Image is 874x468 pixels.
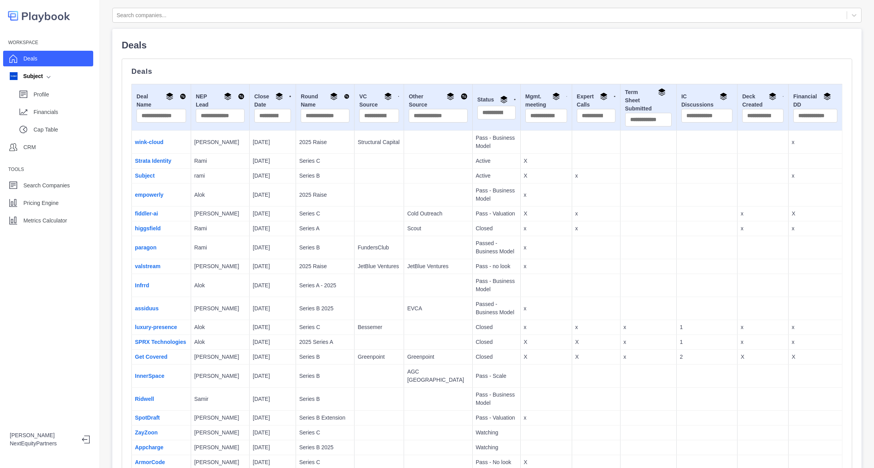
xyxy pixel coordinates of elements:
a: Strata Identity [135,158,171,164]
p: FundersClub [358,244,401,252]
p: rami [194,172,246,180]
p: 1 [680,323,734,331]
p: Series C [299,429,351,437]
img: Group By [823,93,831,100]
p: Scout [407,224,469,233]
p: x [792,323,839,331]
p: Metrics Calculator [23,217,67,225]
a: SpotDraft [135,415,160,421]
p: [DATE] [253,138,293,146]
p: x [741,323,785,331]
p: Closed [476,353,517,361]
p: Structural Capital [358,138,401,146]
p: Closed [476,224,517,233]
img: Sort [180,93,186,100]
a: valstream [135,263,160,269]
p: x [624,353,673,361]
p: Deals [23,55,37,63]
p: Pass - Valuation [476,414,517,422]
div: Status [477,96,516,106]
div: Round Name [301,93,349,109]
p: 2025 Raise [299,191,351,199]
p: [DATE] [253,210,293,218]
p: [PERSON_NAME] [194,372,246,380]
a: fiddler-ai [135,210,158,217]
p: Deals [131,68,842,75]
img: Group By [330,93,338,100]
p: [DATE] [253,224,293,233]
a: Appcharge [135,444,163,450]
img: Group By [500,96,508,103]
p: Series C [299,458,351,466]
div: Financial DD [793,93,837,109]
img: Group By [658,88,666,96]
p: [DATE] [253,172,293,180]
p: x [741,210,785,218]
p: Pass - No look [476,458,517,466]
p: Pass - Business Model [476,187,517,203]
p: Series A [299,224,351,233]
a: luxury-presence [135,324,177,330]
p: x [575,224,617,233]
p: Greenpoint [407,353,469,361]
div: VC Source [359,93,399,109]
img: Sort [398,93,399,100]
p: Pass - Business Model [476,391,517,407]
a: empowerly [135,192,163,198]
p: [DATE] [253,372,293,380]
p: [DATE] [253,191,293,199]
p: JetBlue Ventures [358,262,401,270]
p: x [575,172,617,180]
p: X [575,338,617,346]
p: Active [476,157,517,165]
p: 2 [680,353,734,361]
p: Pass - Scale [476,372,517,380]
p: x [792,338,839,346]
p: [DATE] [253,443,293,452]
p: [PERSON_NAME] [194,414,246,422]
p: [DATE] [253,157,293,165]
p: Alok [194,191,246,199]
a: SPRX Technologies [135,339,186,345]
p: X [524,338,569,346]
p: [DATE] [253,458,293,466]
p: [PERSON_NAME] [194,458,246,466]
a: ArmorCode [135,459,165,465]
p: x [524,304,569,313]
p: x [524,224,569,233]
p: x [524,262,569,270]
img: Sort DESC [289,93,291,100]
p: X [524,157,569,165]
img: Sort [566,93,567,100]
p: x [575,323,617,331]
a: higgsfield [135,225,161,231]
div: Subject [10,72,43,80]
p: Cap Table [34,126,93,134]
p: Bessemer [358,323,401,331]
p: 1 [680,338,734,346]
p: Watching [476,443,517,452]
p: X [792,210,839,218]
p: [PERSON_NAME] [194,443,246,452]
p: Passed - Business Model [476,239,517,256]
p: Series B [299,395,351,403]
p: X [524,353,569,361]
p: Pass - no look [476,262,517,270]
p: [DATE] [253,281,293,290]
p: x [524,191,569,199]
p: x [792,172,839,180]
p: [DATE] [253,414,293,422]
p: [DATE] [253,353,293,361]
p: Active [476,172,517,180]
p: [DATE] [253,244,293,252]
img: logo-colored [8,8,70,24]
div: Other Source [409,93,468,109]
p: [DATE] [253,338,293,346]
p: Series C [299,157,351,165]
p: X [792,353,839,361]
div: Deal Name [137,93,186,109]
p: [PERSON_NAME] [194,262,246,270]
a: paragon [135,244,156,251]
img: Group By [552,93,560,100]
p: Alok [194,281,246,290]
